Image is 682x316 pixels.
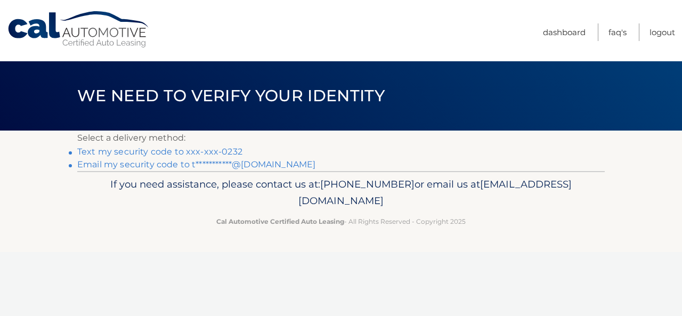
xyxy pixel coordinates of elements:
[320,178,415,190] span: [PHONE_NUMBER]
[84,216,598,227] p: - All Rights Reserved - Copyright 2025
[7,11,151,48] a: Cal Automotive
[608,23,627,41] a: FAQ's
[543,23,586,41] a: Dashboard
[84,176,598,210] p: If you need assistance, please contact us at: or email us at
[77,86,385,106] span: We need to verify your identity
[216,217,344,225] strong: Cal Automotive Certified Auto Leasing
[77,147,242,157] a: Text my security code to xxx-xxx-0232
[77,131,605,145] p: Select a delivery method:
[649,23,675,41] a: Logout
